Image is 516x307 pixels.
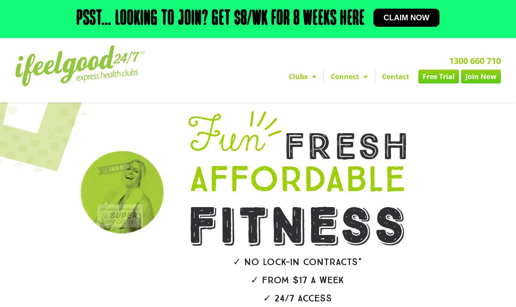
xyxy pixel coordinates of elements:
a: Contact [375,70,416,83]
h2: Psst… Looking to join? Get $8/wk for 8 weeks here [76,9,365,29]
span: Claim now [384,14,430,22]
a: Connect [324,70,375,83]
h2: ✓ No lock-in contracts* [164,257,431,267]
a: Claim now [373,9,440,27]
h2: ✓ From $17 a week [164,275,431,285]
nav: Menu [188,70,501,83]
a: Free Trial [418,70,459,83]
a: 1300 660 710 [449,55,501,67]
a: Join Now [461,70,501,83]
h2: ✓ 24/7 Access [164,294,431,303]
a: Clubs [282,70,323,83]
